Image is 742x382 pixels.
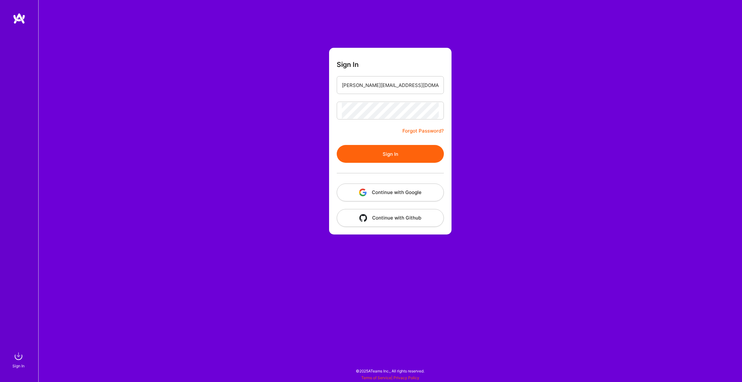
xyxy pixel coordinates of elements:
a: Forgot Password? [402,127,444,135]
img: icon [359,214,367,222]
span: | [361,375,419,380]
input: Email... [342,77,439,93]
button: Continue with Github [337,209,444,227]
button: Sign In [337,145,444,163]
img: sign in [12,350,25,363]
a: sign inSign In [13,350,25,369]
h3: Sign In [337,61,359,68]
button: Continue with Google [337,184,444,201]
img: logo [13,13,26,24]
div: Sign In [12,363,25,369]
a: Privacy Policy [393,375,419,380]
img: icon [359,189,367,196]
div: © 2025 ATeams Inc., All rights reserved. [38,363,742,379]
a: Terms of Service [361,375,391,380]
